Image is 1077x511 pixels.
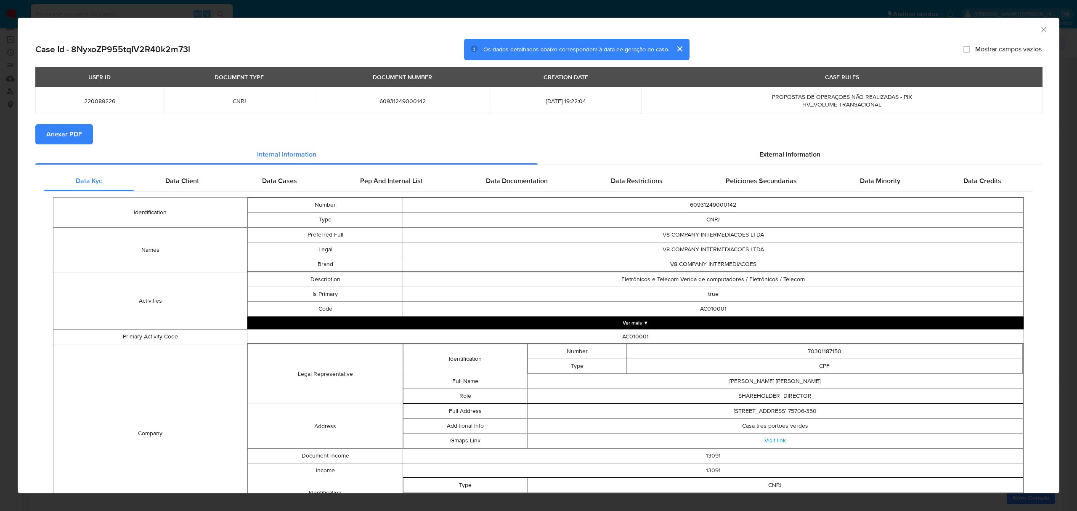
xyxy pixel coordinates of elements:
[248,257,403,272] td: Brand
[759,149,820,159] span: External information
[248,198,403,213] td: Number
[210,70,269,84] div: DOCUMENT TYPE
[248,242,403,257] td: Legal
[248,302,403,317] td: Code
[44,171,1033,191] div: Detailed internal info
[527,493,1023,508] td: 60931249000142
[53,272,247,330] td: Activities
[403,463,1024,478] td: 13091
[248,344,403,404] td: Legal Representative
[262,176,297,186] span: Data Cases
[248,228,403,242] td: Preferred Full
[764,436,786,444] a: Visit link
[83,70,116,84] div: USER ID
[247,317,1024,329] button: Expand array
[527,419,1023,434] td: Casa tres portoes verdes
[527,374,1023,389] td: [PERSON_NAME] [PERSON_NAME]
[403,272,1024,287] td: Eletrônicos e Telecom Venda de computadores / Eletrônicos / Telecom
[403,228,1024,242] td: V8 COMPANY INTERMEDIACOES LTDA
[802,100,881,109] span: HV_VOLUME TRANSACIONAL
[501,97,631,105] span: [DATE] 19:22:04
[726,176,797,186] span: Peticiones Secundarias
[257,149,316,159] span: Internal information
[403,478,528,493] td: Type
[772,93,912,101] span: PROPOSTAS DE OPERAÇOES NÃO REALIZADAS - PIX
[403,302,1024,317] td: AC010001
[626,359,1022,374] td: CPF
[248,404,403,449] td: Address
[46,125,82,144] span: Anexar PDF
[527,404,1023,419] td: [STREET_ADDRESS] 75706-350
[483,45,669,53] span: Os dados detalhados abaixo correspondem à data de geração do caso.
[403,449,1024,463] td: 13091
[527,478,1023,493] td: CNPJ
[975,45,1042,53] span: Mostrar campos vazios
[403,198,1024,213] td: 60931249000142
[247,330,1024,344] td: AC010001
[248,287,403,302] td: Is Primary
[403,389,528,404] td: Role
[248,272,403,287] td: Description
[403,257,1024,272] td: V8 COMPANY INTERMEDIACOES
[403,242,1024,257] td: V8 COMPANY INTERMEDIACOES LTDA
[403,419,528,434] td: Additional Info
[528,344,626,359] td: Number
[527,389,1023,404] td: SHAREHOLDER_DIRECTOR
[76,176,102,186] span: Data Kyc
[486,176,548,186] span: Data Documentation
[528,359,626,374] td: Type
[35,44,190,55] h2: Case Id - 8NyxoZP955tqIV2R40k2m73l
[669,39,690,59] button: cerrar
[538,70,593,84] div: CREATION DATE
[248,478,403,508] td: Identification
[360,176,423,186] span: Pep And Internal List
[53,198,247,228] td: Identification
[626,344,1022,359] td: 70301187150
[165,176,199,186] span: Data Client
[325,97,480,105] span: 60931249000142
[248,213,403,227] td: Type
[403,287,1024,302] td: true
[1040,25,1047,33] button: Fechar a janela
[403,213,1024,227] td: CNPJ
[248,463,403,478] td: Income
[368,70,437,84] div: DOCUMENT NUMBER
[35,124,93,144] button: Anexar PDF
[53,228,247,272] td: Names
[45,97,154,105] span: 220089226
[403,404,528,419] td: Full Address
[18,18,1059,493] div: closure-recommendation-modal
[248,449,403,463] td: Document Income
[963,46,970,53] input: Mostrar campos vazios
[860,176,900,186] span: Data Minority
[403,344,528,374] td: Identification
[403,374,528,389] td: Full Name
[403,493,528,508] td: Number
[53,330,247,344] td: Primary Activity Code
[611,176,663,186] span: Data Restrictions
[820,70,864,84] div: CASE RULES
[35,144,1042,165] div: Detailed info
[403,434,528,448] td: Gmaps Link
[963,176,1001,186] span: Data Credits
[174,97,305,105] span: CNPJ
